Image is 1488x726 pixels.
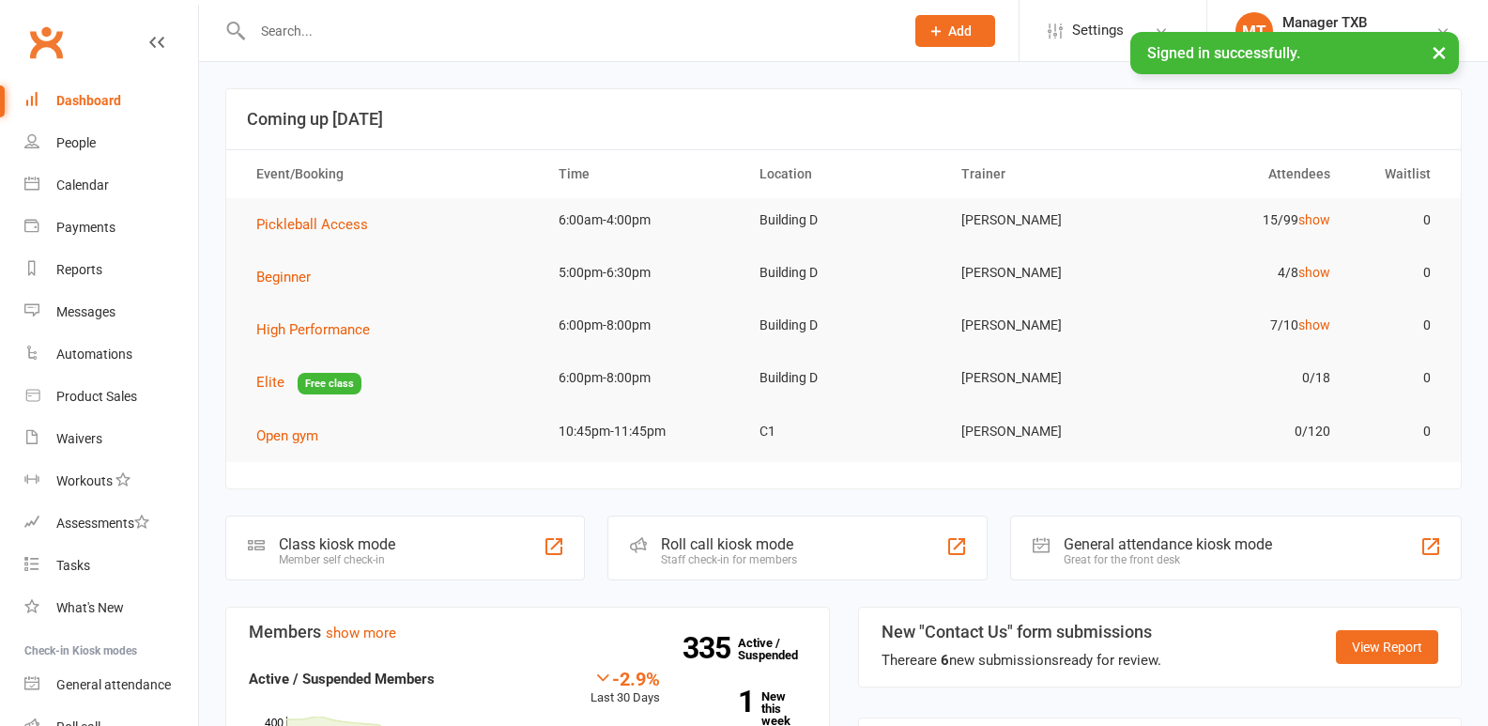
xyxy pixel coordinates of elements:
span: High Performance [256,321,370,338]
th: Location [743,150,944,198]
button: Open gym [256,425,331,447]
td: 0 [1347,251,1448,295]
a: Tasks [24,545,198,587]
button: EliteFree class [256,371,361,394]
td: Building D [743,356,944,400]
div: Manager TXB [1282,14,1417,31]
button: High Performance [256,318,383,341]
h3: Members [249,623,806,641]
div: Great for the front desk [1064,553,1272,566]
div: General attendance kiosk mode [1064,535,1272,553]
td: 0 [1347,303,1448,348]
div: Assessments [56,516,149,531]
strong: 335 [683,634,738,662]
td: 5:00pm-6:30pm [542,251,744,295]
div: Dashboard [56,93,121,108]
td: [PERSON_NAME] [944,251,1146,295]
div: People [56,135,96,150]
td: 7/10 [1145,303,1347,348]
td: [PERSON_NAME] [944,198,1146,242]
a: Product Sales [24,376,198,418]
div: -2.9% [591,668,660,688]
a: 335Active / Suspended [738,623,821,675]
strong: Active / Suspended Members [249,671,435,687]
a: Payments [24,207,198,249]
a: Calendar [24,164,198,207]
div: General attendance [56,677,171,692]
a: show [1298,212,1330,227]
td: [PERSON_NAME] [944,303,1146,348]
div: Last 30 Days [591,668,660,708]
a: People [24,122,198,164]
td: 0 [1347,356,1448,400]
h3: Coming up [DATE] [247,110,1440,129]
div: Messages [56,304,115,319]
span: Free class [298,373,361,394]
button: Add [915,15,995,47]
td: 10:45pm-11:45pm [542,409,744,454]
div: Class kiosk mode [279,535,395,553]
td: C1 [743,409,944,454]
th: Attendees [1145,150,1347,198]
input: Search... [247,18,891,44]
td: [PERSON_NAME] [944,409,1146,454]
strong: 1 [688,687,754,716]
div: Roll call kiosk mode [661,535,797,553]
div: What's New [56,600,124,615]
span: Beginner [256,269,311,286]
span: Pickleball Access [256,216,368,233]
td: [PERSON_NAME] [944,356,1146,400]
th: Waitlist [1347,150,1448,198]
div: Reports [56,262,102,277]
td: 0/120 [1145,409,1347,454]
h3: New "Contact Us" form submissions [882,623,1161,641]
span: Elite [256,374,284,391]
td: 0/18 [1145,356,1347,400]
a: Automations [24,333,198,376]
span: Settings [1072,9,1124,52]
th: Trainer [944,150,1146,198]
th: Time [542,150,744,198]
td: 6:00pm-8:00pm [542,303,744,348]
a: Clubworx [23,19,69,66]
span: Add [948,23,972,39]
div: Calendar [56,178,109,193]
div: Payments [56,220,115,235]
td: Building D [743,251,944,295]
div: There are new submissions ready for review. [882,649,1161,672]
a: show [1298,265,1330,280]
span: Signed in successfully. [1147,44,1300,62]
a: show more [326,625,396,641]
div: Staff check-in for members [661,553,797,566]
a: Reports [24,249,198,291]
span: Open gym [256,427,318,444]
div: [US_STATE]-Badminton [1282,31,1417,48]
div: Product Sales [56,389,137,404]
a: Waivers [24,418,198,460]
a: Workouts [24,460,198,502]
td: 6:00am-4:00pm [542,198,744,242]
button: Beginner [256,266,324,288]
div: Workouts [56,473,113,488]
a: Dashboard [24,80,198,122]
a: General attendance kiosk mode [24,664,198,706]
div: Waivers [56,431,102,446]
div: Tasks [56,558,90,573]
td: 4/8 [1145,251,1347,295]
strong: 6 [941,652,949,669]
button: Pickleball Access [256,213,381,236]
a: View Report [1336,630,1438,664]
td: Building D [743,303,944,348]
td: 6:00pm-8:00pm [542,356,744,400]
a: show [1298,317,1330,332]
td: 15/99 [1145,198,1347,242]
button: × [1422,32,1456,72]
td: 0 [1347,409,1448,454]
div: MT [1235,12,1273,50]
td: Building D [743,198,944,242]
div: Automations [56,347,132,362]
div: Member self check-in [279,553,395,566]
td: 0 [1347,198,1448,242]
a: What's New [24,587,198,629]
a: Assessments [24,502,198,545]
